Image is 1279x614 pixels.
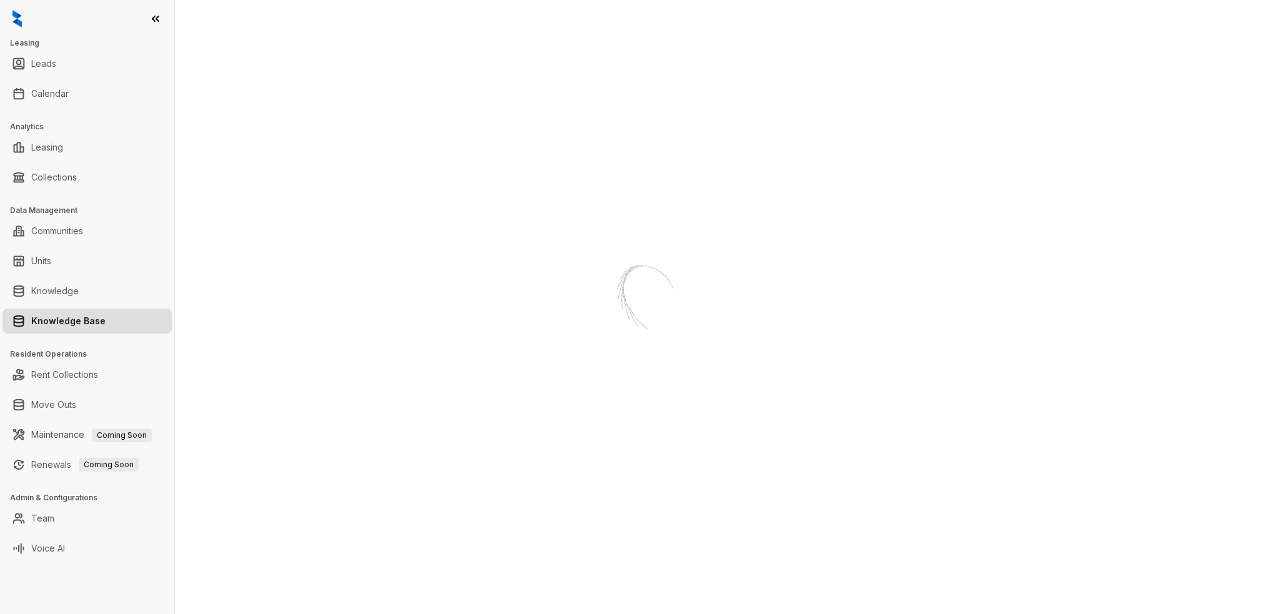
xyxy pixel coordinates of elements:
[2,51,172,76] li: Leads
[2,452,172,477] li: Renewals
[31,279,79,304] a: Knowledge
[2,536,172,561] li: Voice AI
[31,452,139,477] a: RenewalsComing Soon
[31,51,56,76] a: Leads
[10,349,174,360] h3: Resident Operations
[12,10,22,27] img: logo
[2,165,172,190] li: Collections
[2,392,172,417] li: Move Outs
[2,279,172,304] li: Knowledge
[31,165,77,190] a: Collections
[2,219,172,244] li: Communities
[10,37,174,49] h3: Leasing
[2,422,172,447] li: Maintenance
[31,506,54,531] a: Team
[31,362,98,387] a: Rent Collections
[31,219,83,244] a: Communities
[618,364,662,376] div: Loading...
[31,81,69,106] a: Calendar
[31,536,65,561] a: Voice AI
[31,392,76,417] a: Move Outs
[31,135,63,160] a: Leasing
[2,135,172,160] li: Leasing
[31,309,106,334] a: Knowledge Base
[92,428,152,442] span: Coming Soon
[2,309,172,334] li: Knowledge Base
[2,506,172,531] li: Team
[2,249,172,274] li: Units
[79,458,139,472] span: Coming Soon
[10,121,174,132] h3: Analytics
[577,239,702,364] img: Loader
[2,362,172,387] li: Rent Collections
[31,249,51,274] a: Units
[2,81,172,106] li: Calendar
[10,205,174,216] h3: Data Management
[10,492,174,503] h3: Admin & Configurations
